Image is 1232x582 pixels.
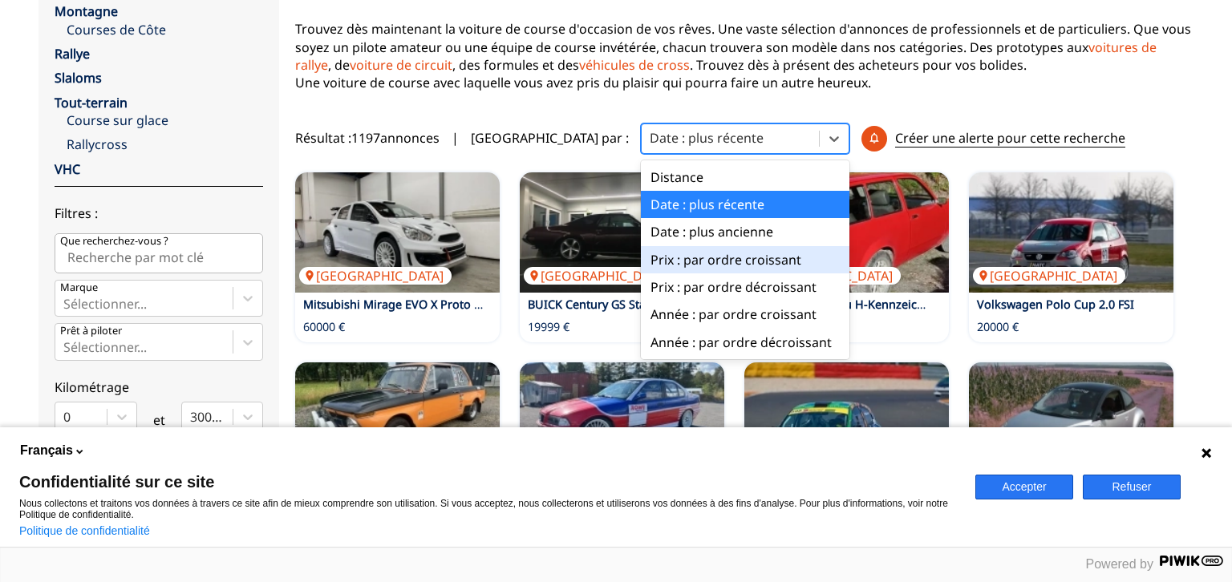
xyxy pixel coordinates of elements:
span: Français [20,442,73,459]
a: Clio 3 Cup Evo[GEOGRAPHIC_DATA] [744,362,949,483]
a: BUICK Century GS Stage 1 455cui Big Block [528,297,761,312]
span: Powered by [1086,557,1154,571]
a: Rallycross [67,135,263,153]
a: Rallye [55,45,90,63]
div: Date : plus ancienne [641,218,849,245]
div: Distance [641,164,849,191]
p: et [153,411,165,429]
img: Mitsubishi Mirage EVO X Proto Rallye Dytko [295,172,500,293]
a: Rennwagen Straßenwagen VW NEW Beetle 1,8T K04 200+[GEOGRAPHIC_DATA] [969,362,1173,483]
img: Volkswagen Polo Cup 2.0 FSI [969,172,1173,293]
p: [GEOGRAPHIC_DATA] [524,267,676,285]
div: Année : par ordre croissant [641,301,849,328]
p: Que recherchez-vous ? [60,234,168,249]
span: Confidentialité sur ce site [19,474,956,490]
span: | [452,129,459,147]
p: Trouvez dès maintenant la voiture de course d'occasion de vos rêves. Une vaste sélection d'annonc... [295,20,1193,92]
a: BMW 2002 2L 180PS 5Gang ZF viele Extras Tüv 2026 FIA[GEOGRAPHIC_DATA] [295,362,500,483]
span: Résultat : 1197 annonces [295,129,440,147]
a: BMW E36 318i STW Replica – Neu aufgebaut – 220 PS[GEOGRAPHIC_DATA] [520,362,724,483]
a: voiture de circuit [350,56,452,74]
p: Prêt à piloter [60,324,122,338]
a: véhicules de cross [579,56,690,74]
img: BUICK Century GS Stage 1 455cui Big Block [520,172,724,293]
div: Date : plus récente [641,191,849,218]
a: Tout-terrain [55,94,128,111]
p: Marque [60,281,98,295]
img: BMW E36 318i STW Replica – Neu aufgebaut – 220 PS [520,362,724,483]
p: 19999 € [528,319,569,335]
input: Que recherchez-vous ? [55,233,263,273]
p: Filtres : [55,204,263,222]
input: MarqueSélectionner... [63,297,67,311]
p: [GEOGRAPHIC_DATA] [973,267,1125,285]
div: Prix : par ordre croissant [641,246,849,273]
div: Année : par ordre décroissant [641,329,849,356]
a: BUICK Century GS Stage 1 455cui Big Block[GEOGRAPHIC_DATA] [520,172,724,293]
a: Course sur glace [67,111,263,129]
a: Montagne [55,2,118,20]
img: Rennwagen Straßenwagen VW NEW Beetle 1,8T K04 200+ [969,362,1173,483]
p: [GEOGRAPHIC_DATA] [299,267,452,285]
input: 300000 [190,410,193,424]
button: Accepter [975,475,1073,499]
a: VHC [55,160,80,178]
a: Volkswagen Polo Cup 2.0 FSI[GEOGRAPHIC_DATA] [969,172,1173,293]
a: voitures de rallye [295,38,1157,74]
a: Mitsubishi Mirage EVO X Proto Rallye Dytko[GEOGRAPHIC_DATA] [295,172,500,293]
p: 20000 € [977,319,1019,335]
img: BMW 2002 2L 180PS 5Gang ZF viele Extras Tüv 2026 FIA [295,362,500,483]
div: Prix : par ordre décroissant [641,273,849,301]
a: Mitsubishi Mirage EVO X Proto Rallye Dytko [303,297,541,312]
input: 0 [63,410,67,424]
a: Courses de Côte [67,21,263,38]
a: Volkswagen Polo Cup 2.0 FSI [977,297,1134,312]
p: 60000 € [303,319,345,335]
img: Clio 3 Cup Evo [744,362,949,483]
a: Slaloms [55,69,102,87]
p: Créer une alerte pour cette recherche [895,129,1125,148]
input: Prêt à piloterSélectionner... [63,340,67,354]
button: Refuser [1083,475,1181,499]
p: Nous collectons et traitons vos données à travers ce site afin de mieux comprendre son utilisatio... [19,498,956,520]
p: [GEOGRAPHIC_DATA] par : [471,129,629,147]
a: Politique de confidentialité [19,524,150,537]
p: Kilométrage [55,378,263,396]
